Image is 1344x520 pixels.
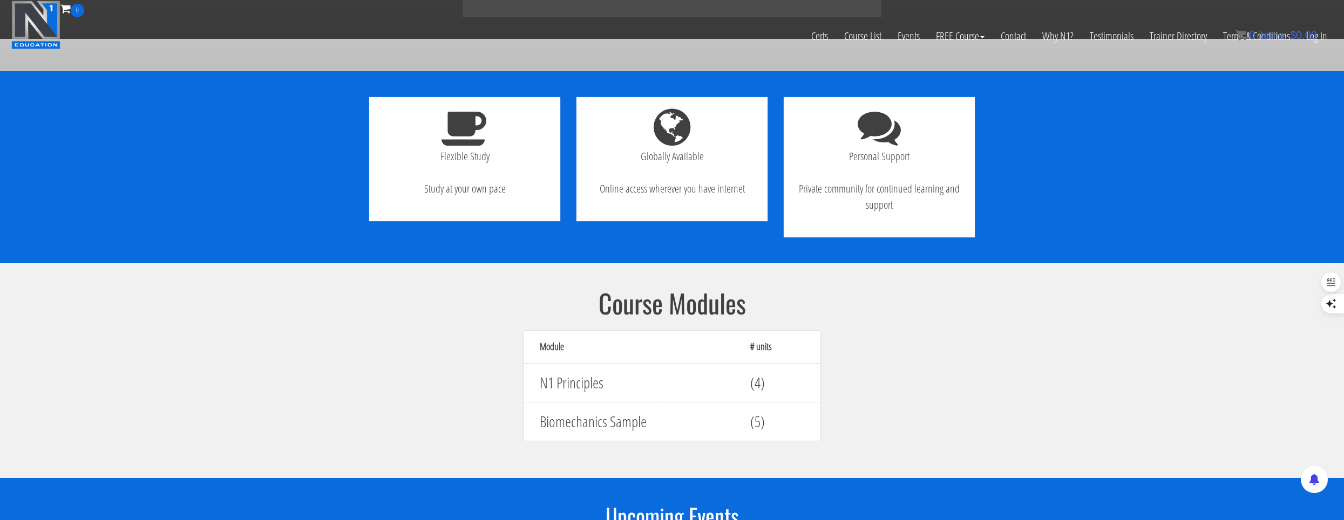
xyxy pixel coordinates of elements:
strong: Module [540,340,564,353]
span: 0 [71,4,84,17]
a: Certs [803,17,836,55]
a: Events [890,17,928,55]
a: FREE Course [928,17,993,55]
a: Course List [836,17,890,55]
img: n1-education [11,1,60,49]
a: Why N1? [1034,17,1082,55]
span: 0 [1249,29,1255,41]
bdi: 0.00 [1290,29,1317,41]
h4: Biomechanics Sample [540,413,734,430]
p: Globally Available [585,148,759,165]
p: Study at your own pace [377,181,552,197]
p: Private community for continued learning and support [792,181,967,213]
h4: (4) [750,374,804,391]
p: Online access wherever you have internet [585,181,759,197]
a: 0 items: $0.00 [1236,29,1317,41]
img: icon11.png [1236,30,1246,40]
h4: N1 Principles [540,374,734,391]
h2: Course Modules [523,289,821,331]
a: Testimonials [1082,17,1142,55]
span: items: [1258,29,1287,41]
a: Contact [993,17,1034,55]
span: $ [1290,29,1296,41]
a: Log In [1298,17,1335,55]
a: Terms & Conditions [1215,17,1298,55]
a: 0 [60,1,84,16]
strong: # units [750,340,772,353]
p: Flexible Study [377,148,552,165]
a: Trainer Directory [1142,17,1215,55]
h4: (5) [750,413,804,430]
p: Personal Support [792,148,967,165]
